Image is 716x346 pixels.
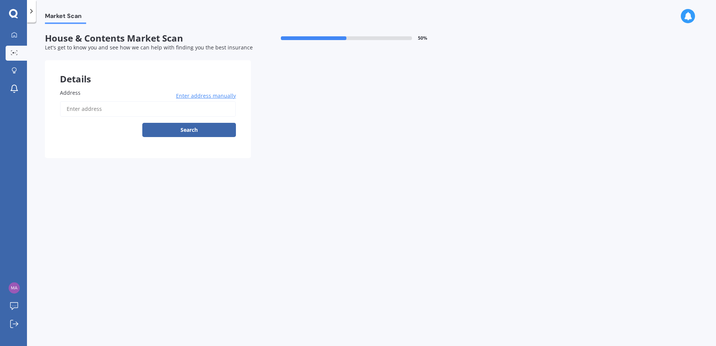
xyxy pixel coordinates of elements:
[418,36,427,41] span: 50 %
[60,89,81,96] span: Address
[60,101,236,117] input: Enter address
[176,92,236,100] span: Enter address manually
[45,33,251,44] span: House & Contents Market Scan
[142,123,236,137] button: Search
[45,12,86,22] span: Market Scan
[45,44,253,51] span: Let's get to know you and see how we can help with finding you the best insurance
[45,60,251,83] div: Details
[9,282,20,294] img: f5db8760365413c547990d9a342baaf3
